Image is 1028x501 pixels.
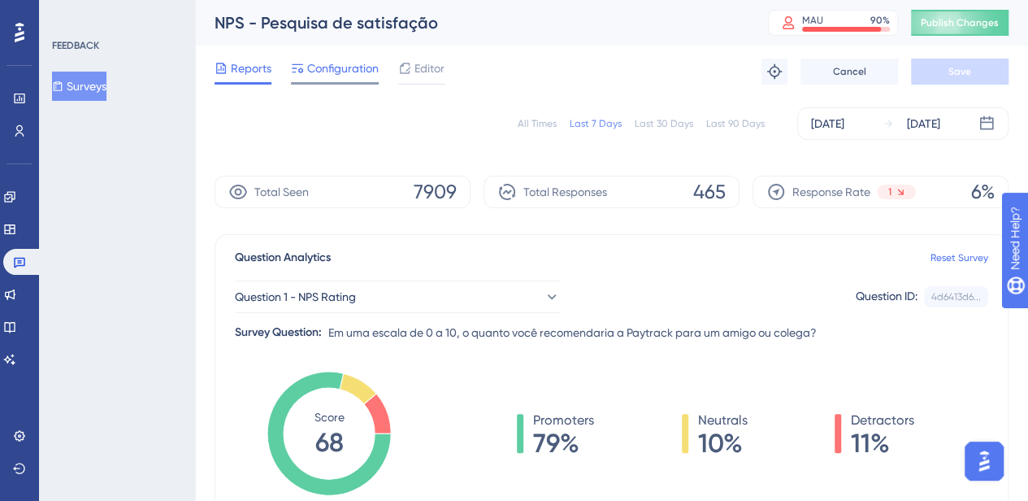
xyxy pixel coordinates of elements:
span: 11% [851,430,914,456]
span: Total Seen [254,182,309,202]
div: Survey Question: [235,323,322,342]
span: Detractors [851,411,914,430]
button: Publish Changes [911,10,1008,36]
tspan: 68 [315,426,344,457]
div: 4d6413d6... [931,290,981,303]
span: 79% [533,430,594,456]
span: Question Analytics [235,248,331,268]
a: Reset Survey [930,251,988,264]
span: 1 [888,185,891,198]
span: Total Responses [523,182,607,202]
button: Cancel [800,59,898,85]
div: Question ID: [856,286,917,307]
iframe: UserGuiding AI Assistant Launcher [960,437,1008,486]
div: [DATE] [811,114,844,133]
span: Configuration [307,59,379,78]
div: Last 7 Days [570,117,622,130]
div: 90 % [870,14,890,27]
span: Cancel [833,65,866,78]
span: Reports [231,59,271,78]
button: Save [911,59,1008,85]
span: Response Rate [792,182,870,202]
button: Question 1 - NPS Rating [235,281,560,313]
div: Last 30 Days [635,117,693,130]
span: 6% [971,179,995,205]
span: 465 [693,179,726,205]
span: 10% [698,430,748,456]
span: Need Help? [38,4,102,24]
span: Editor [414,59,445,78]
div: Last 90 Days [706,117,765,130]
tspan: Score [314,411,345,424]
span: Question 1 - NPS Rating [235,287,356,307]
span: Save [948,65,971,78]
span: 7909 [414,179,457,205]
div: NPS - Pesquisa de satisfação [215,11,727,34]
span: Publish Changes [921,16,999,29]
span: Promoters [533,411,594,430]
div: MAU [802,14,823,27]
span: Neutrals [698,411,748,430]
div: FEEDBACK [52,39,99,52]
button: Surveys [52,72,106,101]
span: Em uma escala de 0 a 10, o quanto você recomendaria a Paytrack para um amigo ou colega? [328,323,817,342]
div: [DATE] [907,114,940,133]
div: All Times [518,117,557,130]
